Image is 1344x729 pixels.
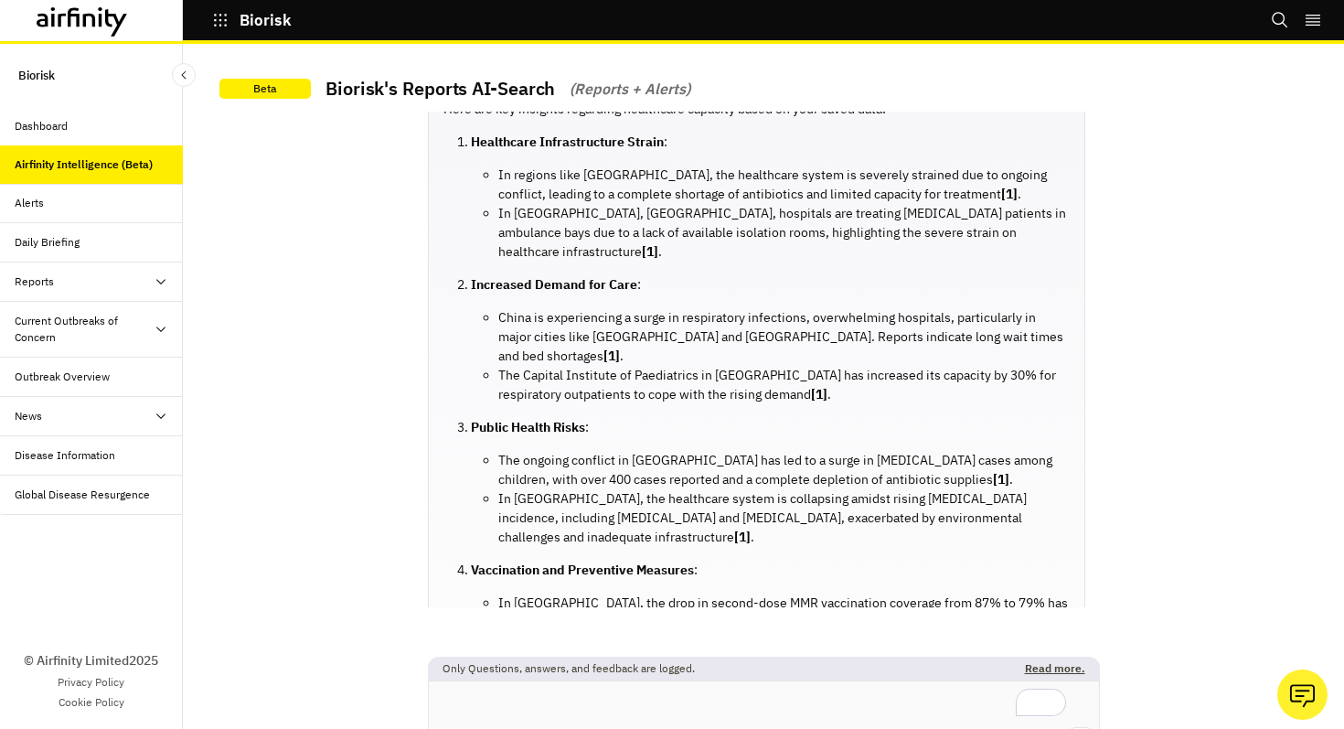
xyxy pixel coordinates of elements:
strong: [1] [642,243,658,260]
div: Daily Briefing [15,234,80,251]
i: (Reports + Alerts) [570,78,690,100]
div: Outbreak Overview [15,369,110,385]
p: : [471,418,1070,437]
p: Biorisk [240,12,292,28]
strong: [1] [993,471,1009,488]
strong: [1] [811,386,827,402]
strong: [1] [603,348,620,364]
p: © Airfinity Limited 2025 [24,651,158,670]
div: Global Disease Resurgence [15,487,150,503]
strong: Vaccination and Preventive Measures [471,562,694,578]
li: In [GEOGRAPHIC_DATA], the drop in second-dose MMR vaccination coverage from 87% to 79% has left a... [498,594,1070,651]
li: The Capital Institute of Paediatrics in [GEOGRAPHIC_DATA] has increased its capacity by 30% for r... [498,366,1070,404]
strong: Public Health Risks [471,419,585,435]
div: Alerts [15,195,44,211]
div: Disease Information [15,447,115,464]
p: Biorisk [18,59,55,92]
li: In regions like [GEOGRAPHIC_DATA], the healthcare system is severely strained due to ongoing conf... [498,166,1070,204]
button: Ask our analysts [1277,670,1328,720]
button: Biorisk [212,5,292,36]
a: Cookie Policy [59,694,124,711]
strong: [1] [734,529,751,545]
strong: Increased Demand for Care [471,276,637,293]
p: : [471,275,1070,295]
strong: Healthcare Infrastructure Strain [471,134,664,150]
li: In [GEOGRAPHIC_DATA], [GEOGRAPHIC_DATA], hospitals are treating [MEDICAL_DATA] patients in ambula... [498,204,1070,262]
p: Beta [219,79,311,99]
p: Only Questions, answers, and feedback are logged. [428,657,709,681]
div: Reports [15,273,54,290]
p: : [471,133,1070,152]
li: The ongoing conflict in [GEOGRAPHIC_DATA] has led to a surge in [MEDICAL_DATA] cases among childr... [498,451,1070,489]
div: News [15,408,42,424]
textarea: To enrich screen reader interactions, please activate Accessibility in Grammarly extension settings [429,681,1099,727]
li: China is experiencing a surge in respiratory infections, overwhelming hospitals, particularly in ... [498,308,1070,366]
div: Dashboard [15,118,68,134]
button: Close Sidebar [172,63,196,87]
div: Current Outbreaks of Concern [15,313,154,346]
a: Privacy Policy [58,674,124,691]
p: : [471,561,1070,580]
button: Search [1271,5,1289,36]
strong: [1] [1001,186,1018,202]
div: Airfinity Intelligence (Beta) [15,156,153,173]
li: In [GEOGRAPHIC_DATA], the healthcare system is collapsing amidst rising [MEDICAL_DATA] incidence,... [498,489,1070,547]
p: Read more. [1010,657,1100,681]
h2: Biorisk's Reports AI-Search [325,71,555,106]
